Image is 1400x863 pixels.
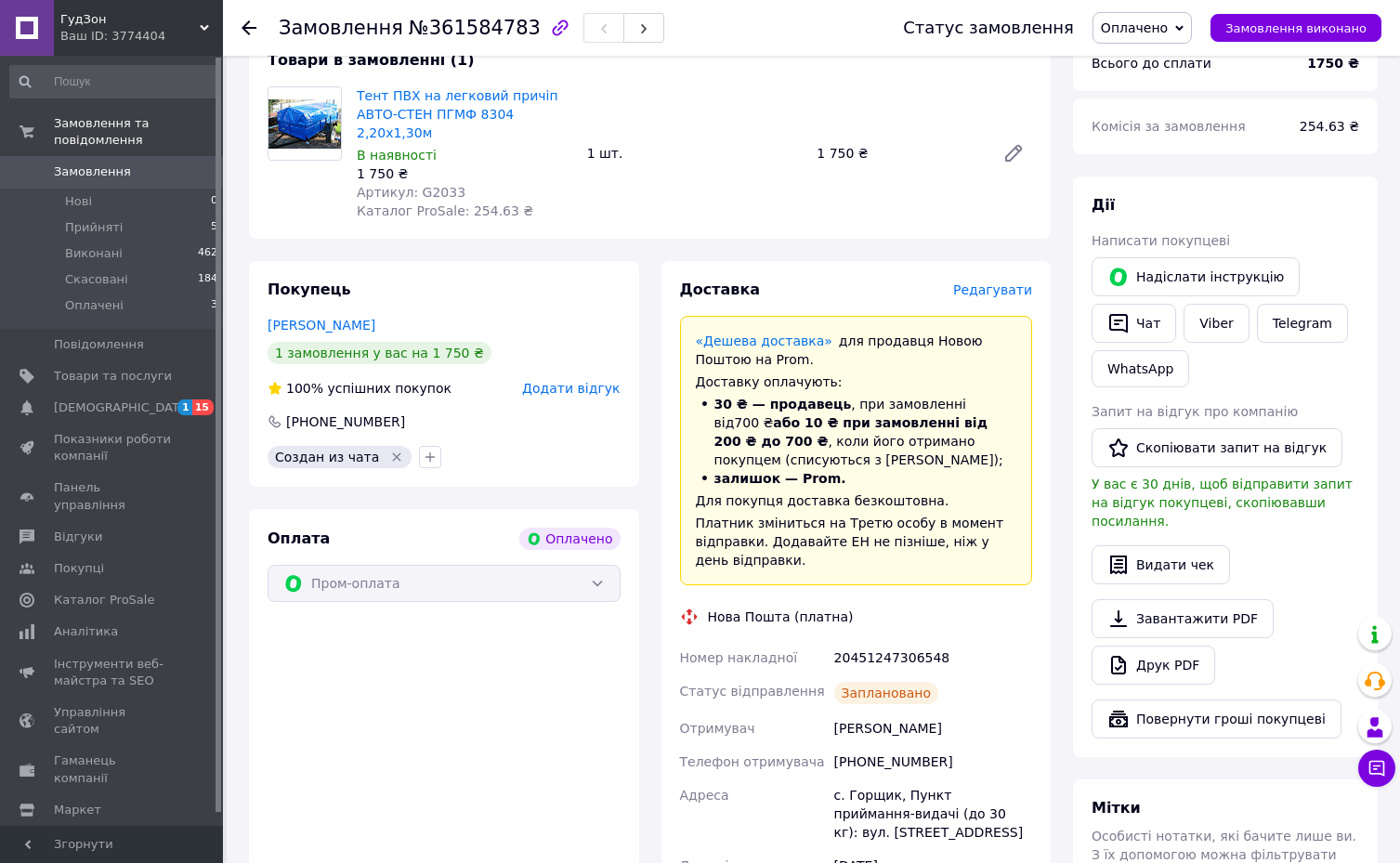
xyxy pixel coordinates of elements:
[286,381,323,396] span: 100%
[54,529,102,545] span: Відгуки
[580,140,810,166] div: 1 шт.
[1092,233,1230,248] span: Написати покупцеві
[357,203,533,218] span: Каталог ProSale: 254.63 ₴
[953,282,1032,297] span: Редагувати
[65,297,124,314] span: Оплачені
[268,379,451,398] div: успішних покупок
[1092,56,1211,71] span: Всього до сплати
[54,163,131,180] span: Замовлення
[211,193,217,210] span: 0
[54,656,172,689] span: Інструменти веб-майстра та SEO
[714,471,846,486] span: залишок — Prom.
[1225,21,1367,35] span: Замовлення виконано
[54,431,172,464] span: Показники роботи компанії
[831,745,1036,778] div: [PHONE_NUMBER]
[696,491,1017,510] div: Для покупця доставка безкоштовна.
[1210,14,1381,42] button: Замовлення виконано
[696,332,1017,369] div: для продавця Новою Поштою на Prom.
[696,395,1017,469] li: , при замовленні від 700 ₴ , коли його отримано покупцем (списуються з [PERSON_NAME]);
[680,684,825,699] span: Статус відправлення
[54,752,172,786] span: Гаманець компанії
[60,11,200,28] span: ГудЗон
[1092,700,1341,739] button: Повернути гроші покупцеві
[192,399,214,415] span: 15
[1300,119,1359,134] span: 254.63 ₴
[389,450,404,464] svg: Видалити мітку
[1092,799,1141,817] span: Мітки
[1092,257,1300,296] button: Надіслати інструкцію
[268,281,351,298] span: Покупець
[268,318,375,333] a: [PERSON_NAME]
[680,721,755,736] span: Отримувач
[696,373,1017,391] div: Доставку оплачують:
[831,641,1036,674] div: 20451247306548
[177,399,192,415] span: 1
[279,17,403,39] span: Замовлення
[703,608,858,626] div: Нова Пошта (платна)
[1092,196,1115,214] span: Дії
[198,245,217,262] span: 462
[696,333,832,348] a: «Дешева доставка»
[54,115,223,149] span: Замовлення та повідомлення
[809,140,988,166] div: 1 750 ₴
[60,28,223,45] div: Ваш ID: 3774404
[211,297,217,314] span: 3
[357,148,437,163] span: В наявності
[409,17,541,39] span: №361584783
[65,245,123,262] span: Виконані
[65,271,128,288] span: Скасовані
[831,778,1036,849] div: с. Горщик, Пункт приймання-видачі (до 30 кг): вул. [STREET_ADDRESS]
[357,185,465,200] span: Артикул: G2033
[65,219,123,236] span: Прийняті
[1092,545,1230,584] button: Видати чек
[268,51,475,69] span: Товари в замовленні (1)
[65,193,92,210] span: Нові
[1101,20,1168,35] span: Оплачено
[275,450,379,464] span: Создан из чата
[54,623,118,640] span: Аналітика
[54,560,104,577] span: Покупці
[268,99,341,149] img: Тент ПВХ на легковий причіп АВТО-СТЕН ПГМФ 8304 2,20х1,30м
[54,479,172,513] span: Панель управління
[268,530,330,547] span: Оплата
[680,650,798,665] span: Номер накладної
[242,19,256,37] div: Повернутися назад
[680,788,729,803] span: Адреса
[54,336,144,353] span: Повідомлення
[1092,477,1353,529] span: У вас є 30 днів, щоб відправити запит на відгук покупцеві, скопіювавши посилання.
[714,415,988,449] span: або 10 ₴ при замовленні від 200 ₴ до 700 ₴
[268,342,491,364] div: 1 замовлення у вас на 1 750 ₴
[1092,599,1274,638] a: Завантажити PDF
[54,592,154,608] span: Каталог ProSale
[54,368,172,385] span: Товари та послуги
[1184,304,1249,343] a: Viber
[519,528,620,550] div: Оплачено
[284,412,407,431] div: [PHONE_NUMBER]
[1307,56,1359,71] b: 1750 ₴
[680,281,761,298] span: Доставка
[714,397,852,412] span: 30 ₴ — продавець
[680,754,825,769] span: Телефон отримувача
[54,802,101,818] span: Маркет
[357,164,572,183] div: 1 750 ₴
[903,19,1074,37] div: Статус замовлення
[834,682,939,704] div: Заплановано
[696,514,1017,569] div: Платник зміниться на Третю особу в момент відправки. Додавайте ЕН не пізніше, ніж у день відправки.
[54,399,191,416] span: [DEMOGRAPHIC_DATA]
[522,381,620,396] span: Додати відгук
[1092,428,1342,467] button: Скопіювати запит на відгук
[9,65,219,98] input: Пошук
[357,88,558,140] a: Тент ПВХ на легковий причіп АВТО-СТЕН ПГМФ 8304 2,20х1,30м
[1092,119,1246,134] span: Комісія за замовлення
[831,712,1036,745] div: [PERSON_NAME]
[211,219,217,236] span: 5
[1092,350,1189,387] a: WhatsApp
[1092,646,1215,685] a: Друк PDF
[1358,750,1395,787] button: Чат з покупцем
[1092,304,1176,343] button: Чат
[1092,404,1298,419] span: Запит на відгук про компанію
[198,271,217,288] span: 184
[995,135,1032,172] a: Редагувати
[54,704,172,738] span: Управління сайтом
[1257,304,1348,343] a: Telegram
